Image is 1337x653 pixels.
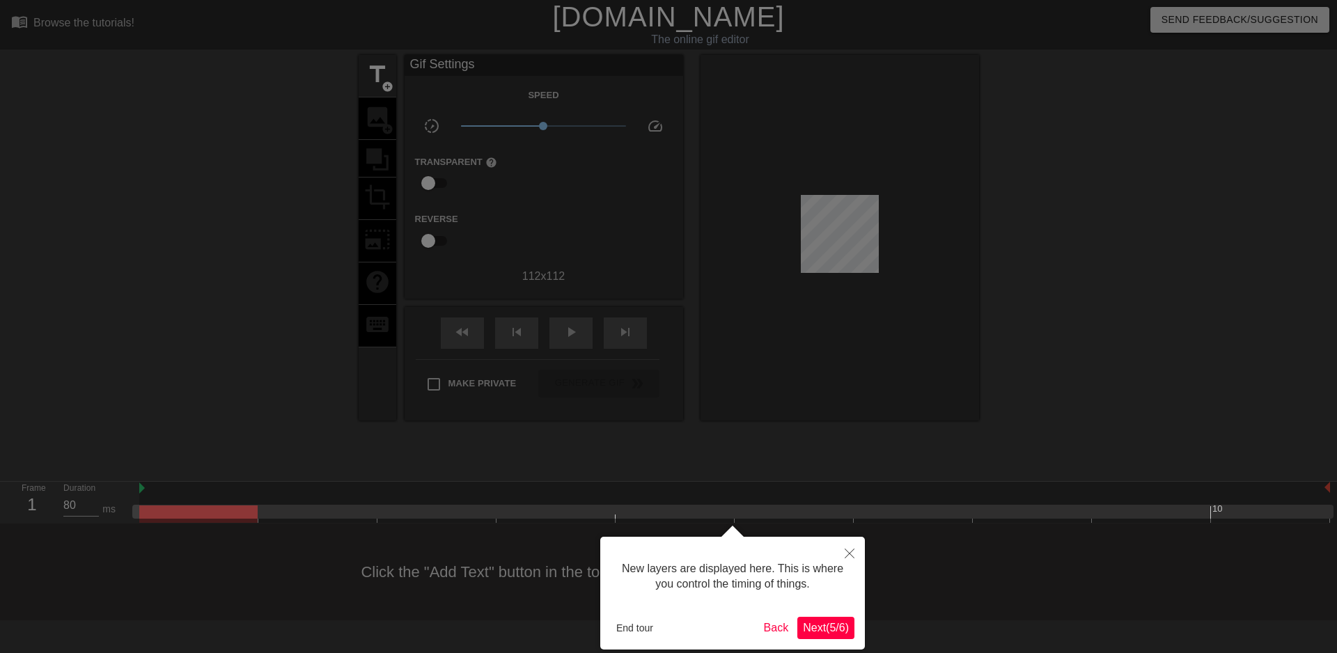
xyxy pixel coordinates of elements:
button: Next [797,617,854,639]
button: Close [834,537,865,569]
div: New layers are displayed here. This is where you control the timing of things. [611,547,854,606]
span: Next ( 5 / 6 ) [803,622,849,634]
button: End tour [611,617,659,638]
button: Back [758,617,795,639]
